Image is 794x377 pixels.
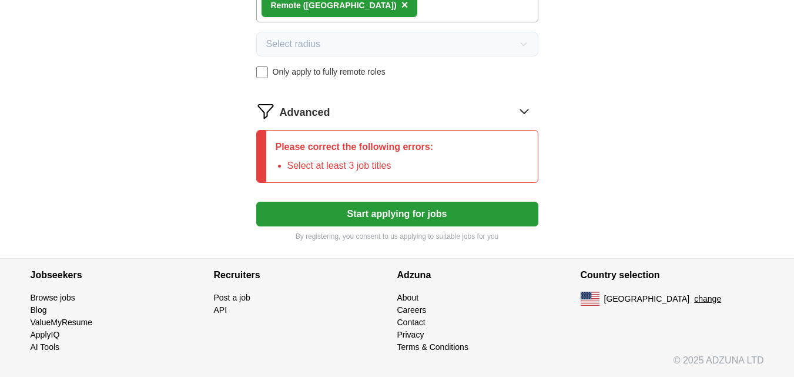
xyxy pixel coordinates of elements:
[31,342,60,352] a: AI Tools
[256,231,538,242] p: By registering, you consent to us applying to suitable jobs for you
[581,259,764,292] h4: Country selection
[276,140,434,154] p: Please correct the following errors:
[397,330,424,339] a: Privacy
[581,292,599,306] img: US flag
[21,353,773,377] div: © 2025 ADZUNA LTD
[31,305,47,315] a: Blog
[397,318,426,327] a: Contact
[266,37,321,51] span: Select radius
[31,318,93,327] a: ValueMyResume
[397,305,427,315] a: Careers
[31,293,75,302] a: Browse jobs
[256,202,538,226] button: Start applying for jobs
[397,342,468,352] a: Terms & Conditions
[31,330,60,339] a: ApplyIQ
[694,293,721,305] button: change
[287,159,434,173] li: Select at least 3 job titles
[256,66,268,78] input: Only apply to fully remote roles
[214,305,227,315] a: API
[214,293,250,302] a: Post a job
[604,293,690,305] span: [GEOGRAPHIC_DATA]
[397,293,419,302] a: About
[273,66,386,78] span: Only apply to fully remote roles
[256,32,538,56] button: Select radius
[256,102,275,121] img: filter
[280,105,330,121] span: Advanced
